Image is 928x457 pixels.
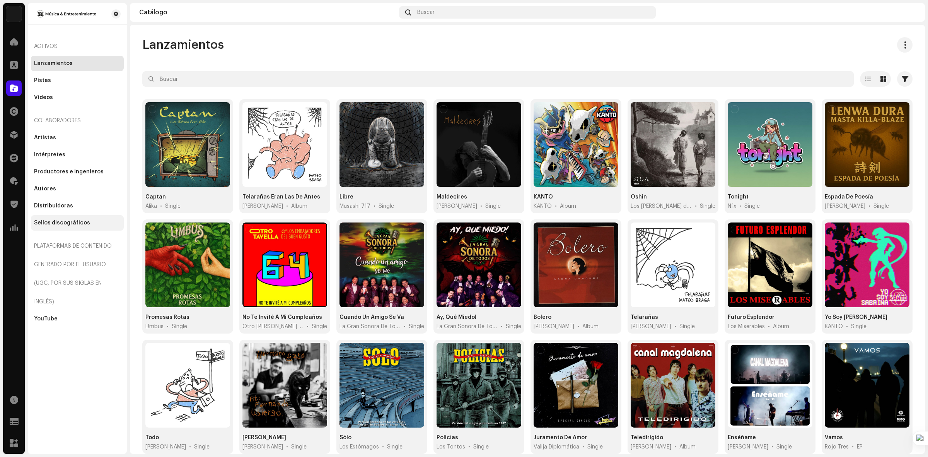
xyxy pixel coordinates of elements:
[34,220,90,226] div: Sellos discográficos
[31,147,124,163] re-m-nav-item: Intérpretes
[165,202,181,210] div: Single
[31,181,124,197] re-m-nav-item: Autores
[728,443,768,451] span: Canal Magdalena
[534,202,552,210] span: KANTO
[739,202,741,210] span: •
[773,323,789,330] div: Album
[631,202,692,210] span: Los Ríos de Color
[631,313,658,321] div: Telarañas
[312,323,327,330] div: Single
[437,323,498,330] span: La Gran Sonora De Todos
[437,193,467,201] div: Maldecires
[534,193,553,201] div: KANTO
[728,323,765,330] span: Los Miserables
[771,443,773,451] span: •
[382,443,384,451] span: •
[31,311,124,327] re-m-nav-item: YouTube
[31,90,124,105] re-m-nav-item: Videos
[695,202,697,210] span: •
[160,202,162,210] span: •
[31,73,124,88] re-m-nav-item: Pistas
[587,443,603,451] div: Single
[34,94,53,101] div: Videos
[825,202,865,210] span: Lenwa Dura
[437,313,476,321] div: Ay, Qué Miedo!
[851,323,867,330] div: Single
[417,9,435,15] span: Buscar
[34,77,51,84] div: Pistas
[582,323,599,330] div: Album
[387,443,403,451] div: Single
[437,202,477,210] span: Tata Barahona
[145,443,186,451] span: Mateo Braga
[903,6,916,19] img: c904f273-36fb-4b92-97b0-1c77b616e906
[31,198,124,214] re-m-nav-item: Distribuidoras
[291,443,307,451] div: Single
[189,443,191,451] span: •
[31,215,124,231] re-m-nav-item: Sellos discográficos
[825,434,843,442] div: Vamos
[31,111,124,130] re-a-nav-header: Colaboradores
[242,313,322,321] div: No Te Invité A Mi Cumpleaños
[172,323,187,330] div: Single
[242,202,283,210] span: Mateo Braga
[31,56,124,71] re-m-nav-item: Lanzamientos
[873,202,889,210] div: Single
[534,313,551,321] div: Bolero
[857,443,863,451] div: EP
[534,323,574,330] span: Laura Canoura
[728,434,756,442] div: Enséñame
[825,313,887,321] div: Yo Soy Sabrina
[700,202,715,210] div: Single
[307,323,309,330] span: •
[34,135,56,141] div: Artistas
[31,237,124,311] div: Plataformas de contenido generado por el usuario (UGC, por sus siglas en inglés)
[674,323,676,330] span: •
[34,186,56,192] div: Autores
[339,202,370,210] span: Musashi 717
[242,443,283,451] span: Tata Barahona
[437,443,465,451] span: Los Tontos
[468,443,470,451] span: •
[679,443,696,451] div: Album
[34,60,73,67] div: Lanzamientos
[31,37,124,56] div: Activos
[728,313,774,321] div: Futuro Esplendor
[555,202,557,210] span: •
[480,202,482,210] span: •
[167,323,169,330] span: •
[242,323,304,330] span: Otro Tavella & Los Embajadores Del Buen Gusto
[142,37,224,53] span: Lanzamientos
[339,323,401,330] span: La Gran Sonora De Todos
[379,202,394,210] div: Single
[582,443,584,451] span: •
[728,202,736,210] span: Nfx
[339,193,353,201] div: Libre
[145,202,157,210] span: Alika
[404,323,406,330] span: •
[825,443,849,451] span: Rojo Tres
[242,193,320,201] div: Telarañas Eran Las De Antes
[139,9,396,15] div: Catálogo
[631,434,663,442] div: Teledirigido
[145,193,166,201] div: Captan
[776,443,792,451] div: Single
[485,202,501,210] div: Single
[577,323,579,330] span: •
[242,434,286,442] div: Hermano Gato
[286,202,288,210] span: •
[825,323,843,330] span: KANTO
[145,434,159,442] div: Todo
[34,316,58,322] div: YouTube
[679,323,695,330] div: Single
[728,193,749,201] div: Tonight
[31,164,124,180] re-m-nav-item: Productores e ingenieros
[534,434,587,442] div: Juramento De Amor
[852,443,854,451] span: •
[374,202,375,210] span: •
[744,202,760,210] div: Single
[286,443,288,451] span: •
[6,6,22,22] img: 78f3867b-a9d0-4b96-9959-d5e4a689f6cf
[631,323,671,330] span: Mateo Braga
[437,434,458,442] div: Policías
